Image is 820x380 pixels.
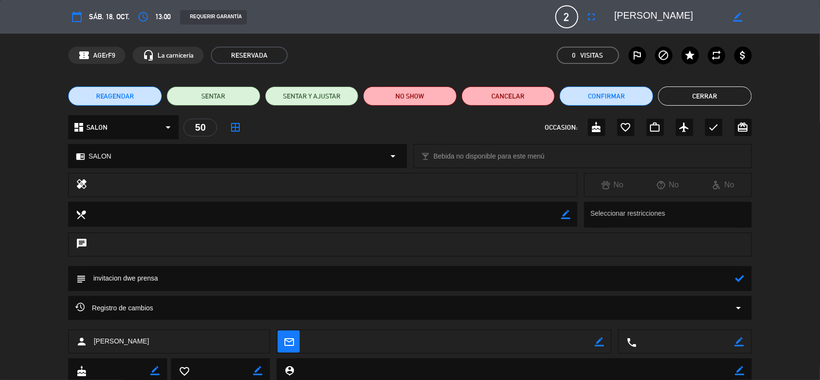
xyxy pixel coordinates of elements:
i: arrow_drop_down [388,150,399,162]
i: dashboard [73,122,85,133]
button: Cerrar [658,86,752,106]
div: No [640,179,696,191]
span: REAGENDAR [96,91,135,101]
span: Registro de cambios [75,302,153,314]
span: [PERSON_NAME] [94,336,149,347]
button: fullscreen [583,8,600,25]
i: person_pin [284,365,294,376]
button: SENTAR [167,86,260,106]
span: La carniceria [158,50,194,61]
i: border_color [734,12,743,22]
div: 50 [184,119,217,136]
i: chrome_reader_mode [76,152,85,161]
i: border_all [230,122,241,133]
i: arrow_drop_down [162,122,174,133]
span: OCCASION: [545,122,578,133]
i: work_outline [649,122,661,133]
i: healing [76,178,87,192]
i: border_color [595,337,604,346]
i: fullscreen [586,11,598,23]
span: AGErF9 [93,50,115,61]
button: REAGENDAR [68,86,162,106]
i: favorite_border [179,366,189,376]
i: check [708,122,720,133]
i: mail_outline [283,336,294,347]
i: repeat [711,49,722,61]
i: border_color [735,337,744,346]
i: cake [591,122,602,133]
div: No [585,179,640,191]
i: subject [75,273,86,284]
i: local_bar [421,152,430,161]
i: card_giftcard [737,122,749,133]
span: SALON [86,122,108,133]
em: Visitas [581,50,603,61]
i: calendar_today [71,11,83,23]
i: block [658,49,670,61]
i: border_color [150,366,159,375]
i: headset_mic [143,49,154,61]
span: confirmation_number [78,49,90,61]
button: Confirmar [560,86,653,106]
i: border_color [253,366,262,375]
button: Cancelar [462,86,555,106]
i: person [76,336,87,347]
i: favorite_border [620,122,632,133]
button: calendar_today [68,8,86,25]
button: SENTAR Y AJUSTAR [265,86,359,106]
i: attach_money [737,49,749,61]
button: access_time [135,8,152,25]
button: NO SHOW [363,86,457,106]
i: cake [76,366,86,376]
i: arrow_drop_down [733,302,745,314]
i: border_color [735,366,745,375]
i: access_time [137,11,149,23]
i: star [685,49,696,61]
i: chat [76,238,87,251]
i: border_color [561,210,570,219]
span: sáb. 18, oct. [89,11,130,23]
span: RESERVADA [211,47,288,64]
span: Bebida no disponible para este menú [434,151,545,162]
i: local_dining [75,209,86,220]
div: REQUERIR GARANTÍA [180,10,246,25]
i: local_phone [626,337,636,347]
i: outlined_flag [632,49,643,61]
span: 0 [573,50,576,61]
span: SALON [88,151,111,162]
i: airplanemode_active [679,122,690,133]
div: No [696,179,751,191]
span: 2 [555,5,578,28]
span: 13:00 [155,11,171,23]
